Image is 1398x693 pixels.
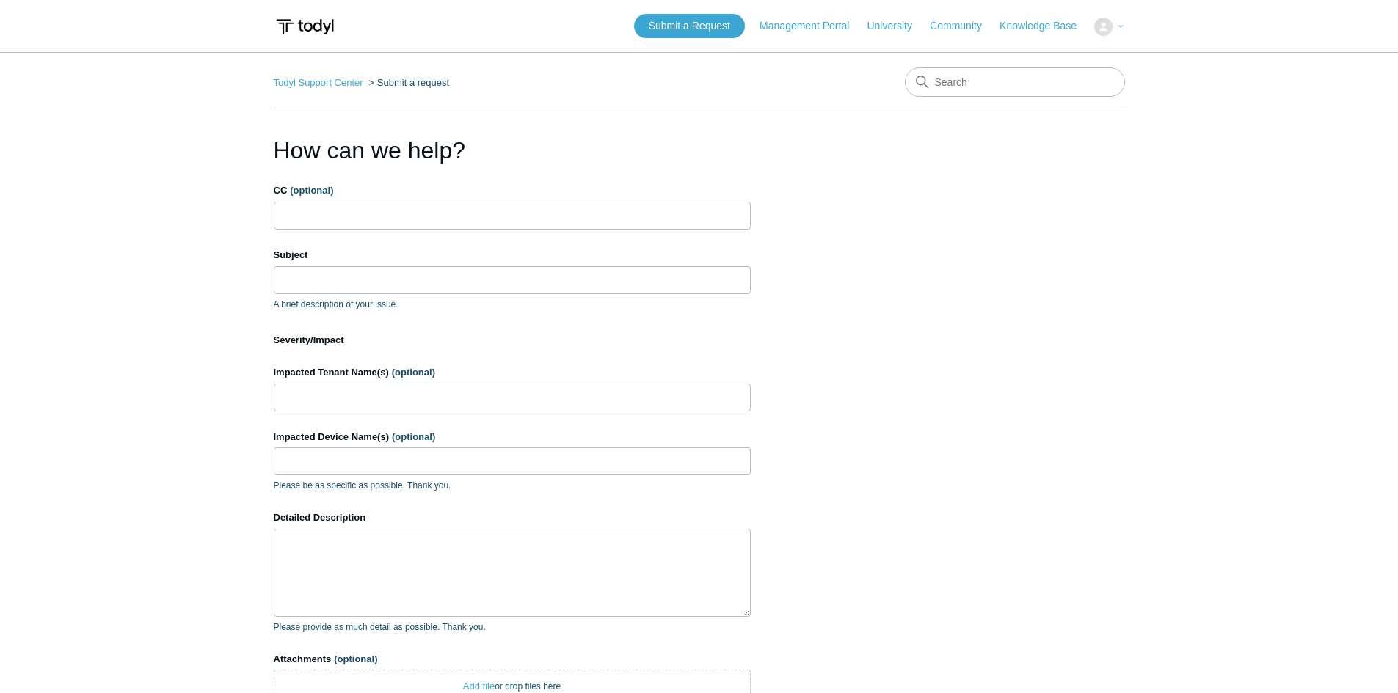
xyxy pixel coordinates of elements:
a: University [867,18,926,34]
label: Severity/Impact [274,333,751,348]
span: (optional) [334,653,377,664]
h1: How can we help? [274,133,751,168]
a: Submit a Request [634,14,745,38]
li: Todyl Support Center [274,77,366,88]
label: Impacted Tenant Name(s) [274,365,751,380]
li: Submit a request [365,77,449,88]
p: Please provide as much detail as possible. Thank you. [274,620,751,634]
label: Attachments [274,652,751,667]
span: (optional) [392,431,435,442]
a: Todyl Support Center [274,77,363,88]
p: A brief description of your issue. [274,298,751,311]
img: Todyl Support Center Help Center home page [274,13,336,40]
a: Management Portal [760,18,864,34]
a: Community [930,18,997,34]
a: Knowledge Base [1000,18,1091,34]
p: Please be as specific as possible. Thank you. [274,479,751,492]
label: Impacted Device Name(s) [274,430,751,444]
span: (optional) [392,367,435,378]
span: (optional) [290,185,333,196]
label: Detailed Description [274,510,751,525]
label: CC [274,183,751,198]
label: Subject [274,248,751,263]
input: Search [905,67,1125,97]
